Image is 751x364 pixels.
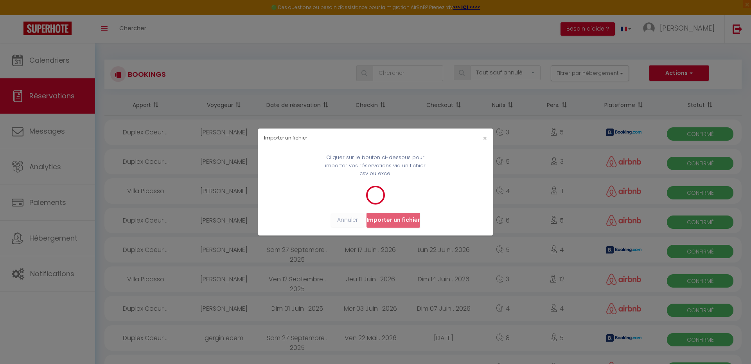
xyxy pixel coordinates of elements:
button: Annuler [331,214,364,227]
button: Close [483,135,487,142]
p: Cliquer sur le bouton ci-dessous pour importer vos réservations via un fichier csv ou excel [321,154,429,177]
span: × [483,133,487,143]
button: Importer un fichier [367,213,420,228]
h4: Importer un fichier [264,134,409,142]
